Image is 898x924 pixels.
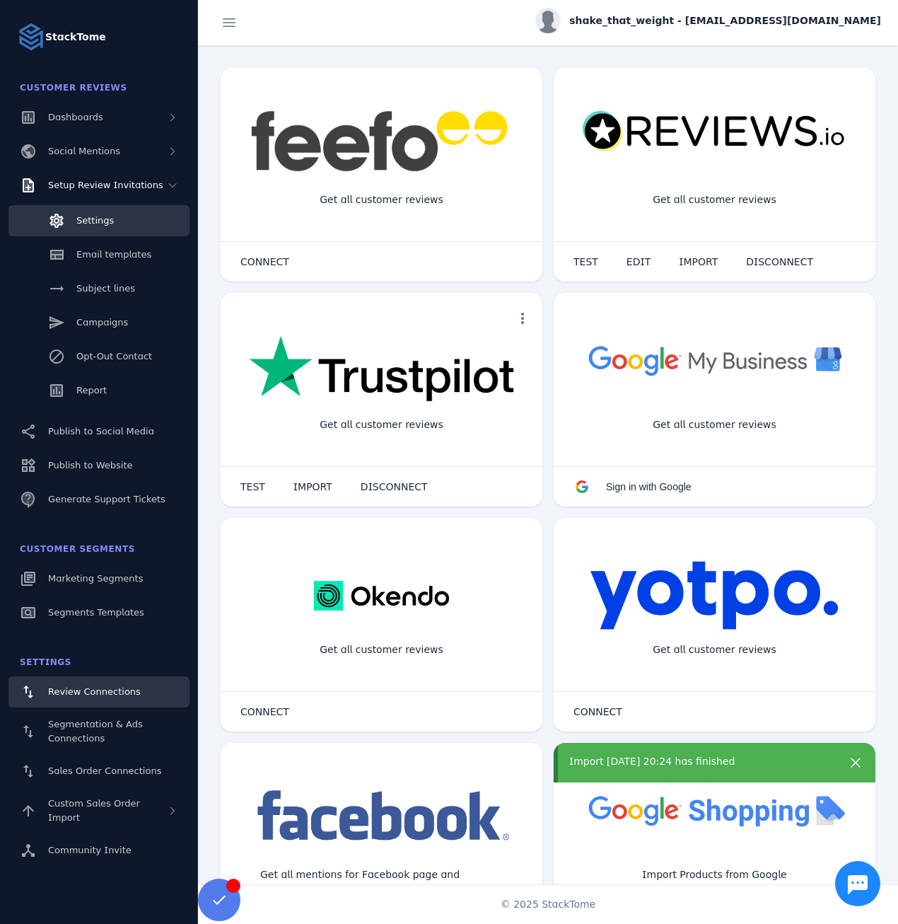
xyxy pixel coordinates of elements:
span: Marketing Segments [48,573,143,584]
button: IMPORT [279,473,346,501]
button: TEST [559,248,612,276]
span: CONNECT [573,707,622,717]
span: CONNECT [240,257,289,267]
strong: StackTome [45,30,106,45]
span: Segmentation & Ads Connections [48,719,143,744]
a: Publish to Social Media [8,416,189,447]
span: IMPORT [679,257,718,267]
div: Get all customer reviews [641,631,788,669]
span: Sign in with Google [606,481,692,492]
a: Community Invite [8,835,189,866]
a: Generate Support Tickets [8,484,189,515]
span: CONNECT [240,707,289,717]
img: Logo image [17,23,45,51]
a: Segments Templates [8,597,189,628]
a: Opt-Out Contact [8,341,189,372]
button: EDIT [612,248,665,276]
button: shake_that_weight - [EMAIL_ADDRESS][DOMAIN_NAME] [535,8,881,33]
img: feefo.png [249,110,514,172]
span: Opt-Out Contact [76,351,152,362]
span: Email templates [76,249,151,260]
a: Segmentation & Ads Connections [8,710,189,753]
div: Get all customer reviews [308,406,455,444]
button: CONNECT [226,248,303,276]
span: Subject lines [76,283,135,294]
span: Segments Templates [48,607,144,618]
a: Email templates [8,239,189,270]
a: Sales Order Connections [8,756,189,787]
div: Get all customer reviews [308,631,455,669]
img: trustpilot.png [249,335,514,404]
span: Settings [76,215,114,226]
span: DISCONNECT [746,257,813,267]
span: Social Mentions [48,146,120,156]
a: Subject lines [8,273,189,304]
div: Get all customer reviews [641,181,788,219]
button: CONNECT [559,698,636,726]
div: Import Products from Google [631,856,798,894]
span: Generate Support Tickets [48,494,165,504]
button: IMPORT [665,248,732,276]
button: DISCONNECT [346,473,442,501]
span: Community Invite [48,845,132,855]
button: Sign in with Google [559,473,706,501]
span: TEST [573,257,598,267]
span: Review Connections [48,686,141,697]
span: Customer Reviews [20,83,127,93]
span: Settings [20,657,71,667]
img: yotpo.png [590,560,839,631]
span: TEST [240,482,265,492]
img: googlebusiness.png [582,335,847,385]
a: Marketing Segments [8,563,189,594]
button: DISCONNECT [732,248,827,276]
button: CONNECT [226,698,303,726]
span: Campaigns [76,317,128,328]
img: okendo.webp [314,560,449,631]
span: shake_that_weight - [EMAIL_ADDRESS][DOMAIN_NAME] [569,13,881,28]
span: DISCONNECT [361,482,428,492]
a: Report [8,375,189,406]
span: Report [76,385,107,395]
div: Get all customer reviews [641,406,788,444]
span: IMPORT [293,482,332,492]
a: Campaigns [8,307,189,338]
div: Get all mentions for Facebook page and Instagram account [249,856,514,908]
button: more [841,754,870,782]
span: Publish to Social Media [48,426,154,437]
a: Review Connections [8,676,189,708]
img: profile.jpg [535,8,561,33]
span: Setup Review Invitations [48,180,163,190]
div: Import [DATE] 20:24 has finished [569,754,834,769]
button: TEST [226,473,279,501]
span: EDIT [626,257,651,267]
button: more [508,304,537,333]
span: Customer Segments [20,544,135,554]
span: Custom Sales Order Import [48,798,140,823]
div: Get all customer reviews [308,181,455,219]
span: © 2025 StackTome [501,897,596,912]
img: reviewsio.svg [582,110,847,153]
span: Dashboards [48,112,103,122]
img: facebook.png [249,785,514,848]
span: Sales Order Connections [48,766,161,776]
span: Publish to Website [48,460,132,470]
a: Publish to Website [8,450,189,481]
a: Settings [8,205,189,236]
img: googleshopping.png [582,785,847,835]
